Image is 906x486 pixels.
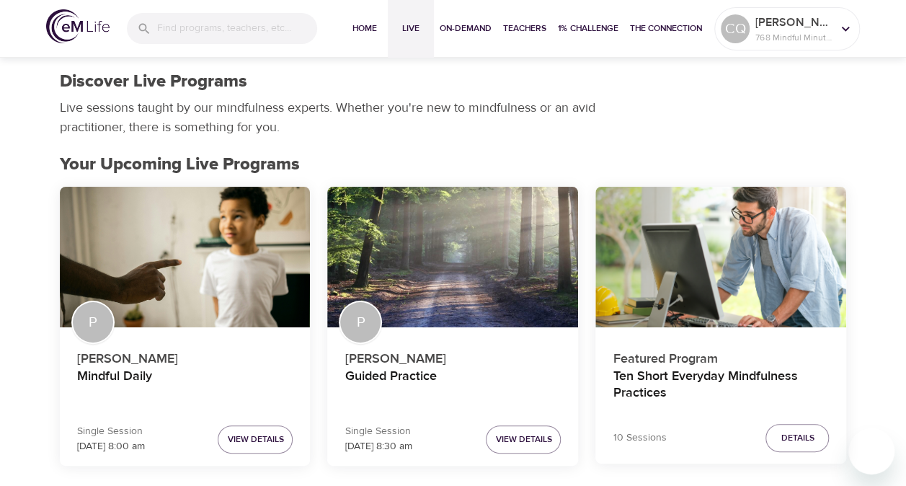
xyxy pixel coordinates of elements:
[486,425,561,454] button: View Details
[60,71,247,92] h1: Discover Live Programs
[60,187,311,328] button: Mindful Daily
[46,9,110,43] img: logo
[613,430,666,446] p: 10 Sessions
[495,432,551,447] span: View Details
[60,98,600,137] p: Live sessions taught by our mindfulness experts. Whether you're new to mindfulness or an avid pra...
[345,368,561,403] h4: Guided Practice
[77,368,293,403] h4: Mindful Daily
[503,21,546,36] span: Teachers
[630,21,702,36] span: The Connection
[558,21,618,36] span: 1% Challenge
[77,439,145,454] p: [DATE] 8:00 am
[77,343,293,368] p: [PERSON_NAME]
[755,14,832,31] p: [PERSON_NAME]
[394,21,428,36] span: Live
[613,368,829,403] h4: Ten Short Everyday Mindfulness Practices
[77,424,145,439] p: Single Session
[595,187,846,328] button: Ten Short Everyday Mindfulness Practices
[755,31,832,44] p: 768 Mindful Minutes
[721,14,750,43] div: CQ
[613,343,829,368] p: Featured Program
[157,13,317,44] input: Find programs, teachers, etc...
[765,424,829,452] button: Details
[345,424,412,439] p: Single Session
[60,154,847,175] h2: Your Upcoming Live Programs
[218,425,293,454] button: View Details
[440,21,492,36] span: On-Demand
[848,428,894,474] iframe: Button to launch messaging window
[345,343,561,368] p: [PERSON_NAME]
[347,21,382,36] span: Home
[327,187,578,328] button: Guided Practice
[227,432,283,447] span: View Details
[345,439,412,454] p: [DATE] 8:30 am
[781,430,814,446] span: Details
